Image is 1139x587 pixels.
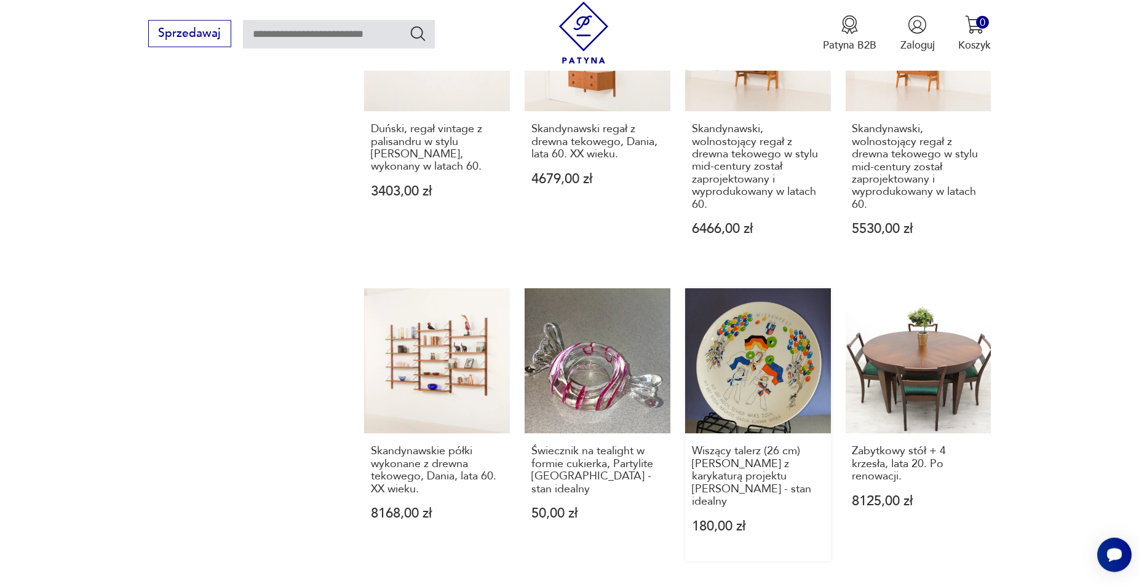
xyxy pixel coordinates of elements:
[958,15,991,52] button: 0Koszyk
[840,15,859,34] img: Ikona medalu
[908,15,927,34] img: Ikonka użytkownika
[409,25,427,42] button: Szukaj
[692,445,824,508] h3: Wiszący talerz (26 cm) [PERSON_NAME] z karykaturą projektu [PERSON_NAME] - stan idealny
[852,495,984,508] p: 8125,00 zł
[852,445,984,483] h3: Zabytkowy stół + 4 krzesła, lata 20. Po renowacji.
[531,507,664,520] p: 50,00 zł
[852,123,984,211] h3: Skandynawski, wolnostojący regał z drewna tekowego w stylu mid-century został zaprojektowany i wy...
[846,288,991,562] a: Zabytkowy stół + 4 krzesła, lata 20. Po renowacji.Zabytkowy stół + 4 krzesła, lata 20. Po renowac...
[148,30,231,39] a: Sprzedawaj
[692,123,824,211] h3: Skandynawski, wolnostojący regał z drewna tekowego w stylu mid-century został zaprojektowany i wy...
[371,445,503,495] h3: Skandynawskie półki wykonane z drewna tekowego, Dania, lata 60. XX wieku.
[823,15,876,52] a: Ikona medaluPatyna B2B
[525,288,670,562] a: Świecznik na tealight w formie cukierka, Partylite USA - stan idealnyŚwiecznik na tealight w form...
[852,223,984,235] p: 5530,00 zł
[976,16,989,29] div: 0
[364,288,510,562] a: Skandynawskie półki wykonane z drewna tekowego, Dania, lata 60. XX wieku.Skandynawskie półki wyko...
[965,15,984,34] img: Ikona koszyka
[371,123,503,173] h3: Duński, regał vintage z palisandru w stylu [PERSON_NAME], wykonany w latach 60.
[900,38,935,52] p: Zaloguj
[371,507,503,520] p: 8168,00 zł
[531,173,664,186] p: 4679,00 zł
[823,15,876,52] button: Patyna B2B
[371,185,503,198] p: 3403,00 zł
[1097,538,1132,572] iframe: Smartsupp widget button
[553,2,615,64] img: Patyna - sklep z meblami i dekoracjami vintage
[531,123,664,160] h3: Skandynawski regał z drewna tekowego, Dania, lata 60. XX wieku.
[900,15,935,52] button: Zaloguj
[958,38,991,52] p: Koszyk
[531,445,664,495] h3: Świecznik na tealight w formie cukierka, Partylite [GEOGRAPHIC_DATA] - stan idealny
[692,223,824,235] p: 6466,00 zł
[823,38,876,52] p: Patyna B2B
[692,520,824,533] p: 180,00 zł
[148,20,231,47] button: Sprzedawaj
[685,288,831,562] a: Wiszący talerz (26 cm) Rosenthal z karykaturą projektu Ernsta Marii Langa - stan idealnyWiszący t...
